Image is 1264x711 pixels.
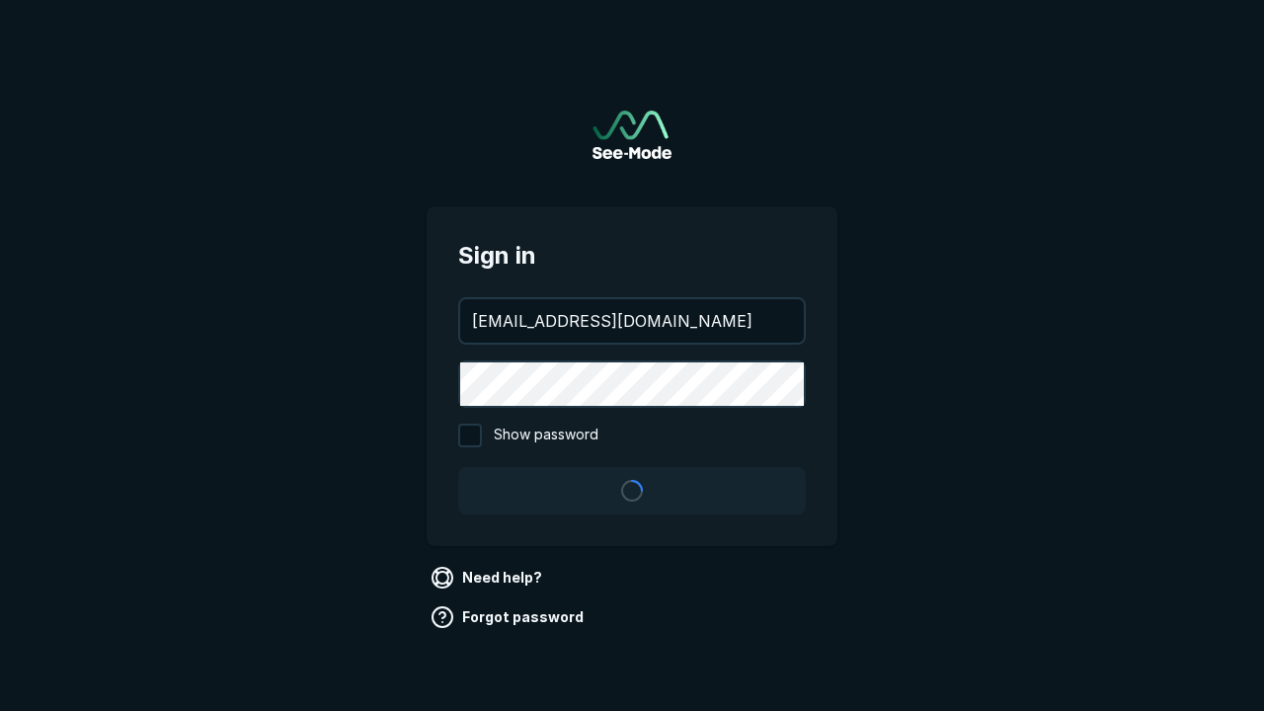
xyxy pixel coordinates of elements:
a: Go to sign in [592,111,671,159]
a: Need help? [427,562,550,593]
span: Sign in [458,238,806,274]
input: your@email.com [460,299,804,343]
img: See-Mode Logo [592,111,671,159]
span: Show password [494,424,598,447]
a: Forgot password [427,601,592,633]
